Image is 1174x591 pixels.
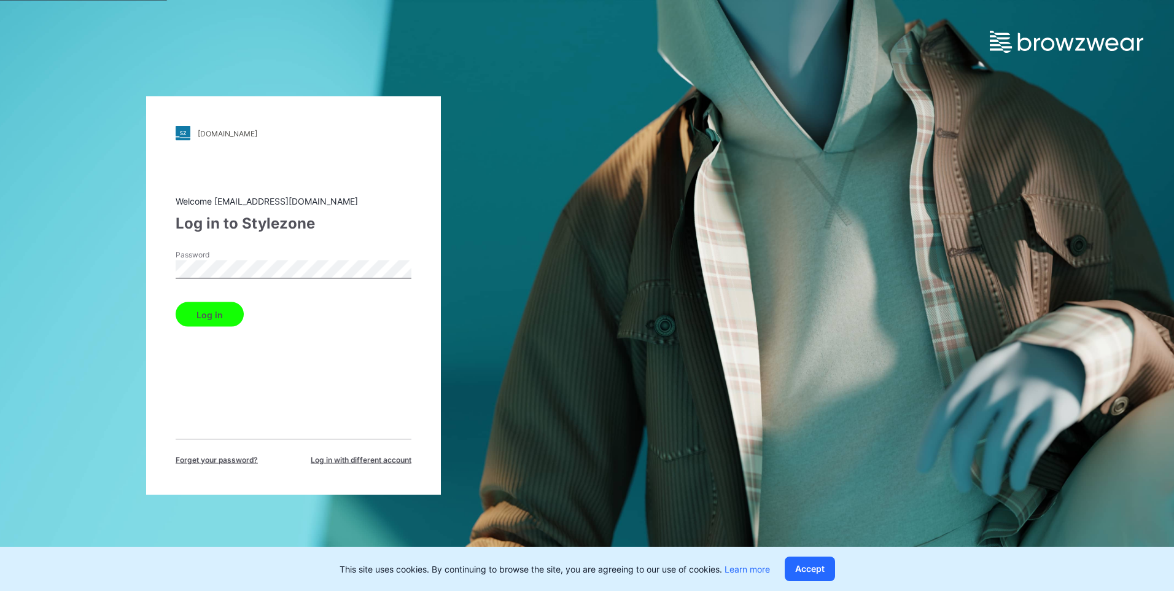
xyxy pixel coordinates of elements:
img: stylezone-logo.562084cfcfab977791bfbf7441f1a819.svg [176,126,190,141]
span: Log in with different account [311,455,411,466]
label: Password [176,249,262,260]
div: Welcome [EMAIL_ADDRESS][DOMAIN_NAME] [176,195,411,208]
p: This site uses cookies. By continuing to browse the site, you are agreeing to our use of cookies. [340,563,770,576]
img: browzwear-logo.e42bd6dac1945053ebaf764b6aa21510.svg [990,31,1143,53]
div: Log in to Stylezone [176,213,411,235]
button: Accept [785,557,835,581]
a: Learn more [725,564,770,574]
button: Log in [176,302,244,327]
a: [DOMAIN_NAME] [176,126,411,141]
div: [DOMAIN_NAME] [198,128,257,138]
span: Forget your password? [176,455,258,466]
